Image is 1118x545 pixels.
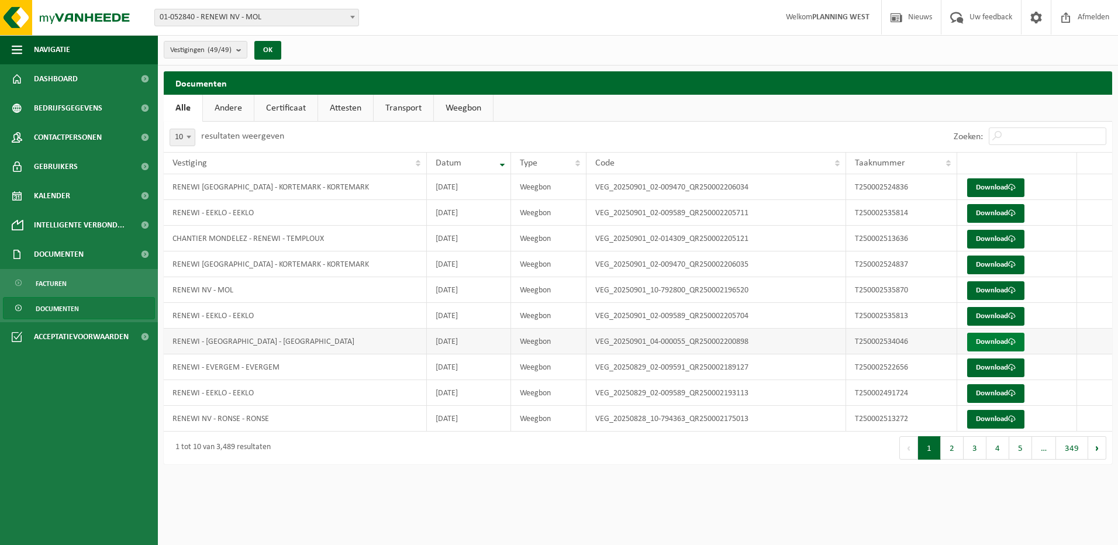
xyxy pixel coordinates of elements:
td: T250002513636 [846,226,957,251]
button: Previous [899,436,918,460]
span: Type [520,158,537,168]
a: Download [967,410,1024,429]
td: CHANTIER MONDELEZ - RENEWI - TEMPLOUX [164,226,427,251]
a: Alle [164,95,202,122]
strong: PLANNING WEST [812,13,869,22]
label: Zoeken: [954,132,983,142]
label: resultaten weergeven [201,132,284,141]
span: Intelligente verbond... [34,211,125,240]
a: Facturen [3,272,155,294]
span: Taaknummer [855,158,905,168]
td: Weegbon [511,200,586,226]
td: Weegbon [511,226,586,251]
td: Weegbon [511,380,586,406]
button: 349 [1056,436,1088,460]
count: (49/49) [208,46,232,54]
td: VEG_20250901_02-009589_QR250002205704 [586,303,846,329]
span: Gebruikers [34,152,78,181]
td: [DATE] [427,380,512,406]
td: T250002524837 [846,251,957,277]
td: VEG_20250828_10-794363_QR250002175013 [586,406,846,432]
td: Weegbon [511,277,586,303]
td: RENEWI - EVERGEM - EVERGEM [164,354,427,380]
td: [DATE] [427,174,512,200]
td: T250002524836 [846,174,957,200]
span: Dashboard [34,64,78,94]
button: 2 [941,436,964,460]
td: RENEWI [GEOGRAPHIC_DATA] - KORTEMARK - KORTEMARK [164,251,427,277]
a: Attesten [318,95,373,122]
a: Documenten [3,297,155,319]
td: Weegbon [511,174,586,200]
td: RENEWI - EEKLO - EEKLO [164,200,427,226]
a: Download [967,230,1024,249]
a: Download [967,256,1024,274]
span: Code [595,158,615,168]
td: Weegbon [511,406,586,432]
td: VEG_20250901_04-000055_QR250002200898 [586,329,846,354]
td: Weegbon [511,251,586,277]
td: T250002535814 [846,200,957,226]
span: 01-052840 - RENEWI NV - MOL [154,9,359,26]
td: VEG_20250901_10-792800_QR250002196520 [586,277,846,303]
td: VEG_20250901_02-009470_QR250002206034 [586,174,846,200]
a: Weegbon [434,95,493,122]
span: Documenten [34,240,84,269]
a: Download [967,358,1024,377]
button: 5 [1009,436,1032,460]
td: RENEWI NV - RONSE - RONSE [164,406,427,432]
td: [DATE] [427,277,512,303]
a: Download [967,384,1024,403]
td: [DATE] [427,354,512,380]
td: RENEWI [GEOGRAPHIC_DATA] - KORTEMARK - KORTEMARK [164,174,427,200]
span: Bedrijfsgegevens [34,94,102,123]
span: Acceptatievoorwaarden [34,322,129,351]
td: [DATE] [427,251,512,277]
td: RENEWI - [GEOGRAPHIC_DATA] - [GEOGRAPHIC_DATA] [164,329,427,354]
button: Next [1088,436,1106,460]
td: T250002522656 [846,354,957,380]
td: [DATE] [427,303,512,329]
td: T250002535870 [846,277,957,303]
button: 4 [986,436,1009,460]
a: Download [967,281,1024,300]
button: 3 [964,436,986,460]
td: RENEWI - EEKLO - EEKLO [164,303,427,329]
td: RENEWI - EEKLO - EEKLO [164,380,427,406]
a: Download [967,333,1024,351]
td: VEG_20250829_02-009591_QR250002189127 [586,354,846,380]
div: 1 tot 10 van 3,489 resultaten [170,437,271,458]
a: Download [967,307,1024,326]
button: Vestigingen(49/49) [164,41,247,58]
span: Vestiging [172,158,207,168]
span: Documenten [36,298,79,320]
a: Andere [203,95,254,122]
td: [DATE] [427,226,512,251]
span: Vestigingen [170,42,232,59]
a: Transport [374,95,433,122]
span: Facturen [36,272,67,295]
button: 1 [918,436,941,460]
a: Certificaat [254,95,318,122]
span: Datum [436,158,461,168]
td: Weegbon [511,303,586,329]
td: VEG_20250901_02-009589_QR250002205711 [586,200,846,226]
td: VEG_20250901_02-014309_QR250002205121 [586,226,846,251]
td: T250002535813 [846,303,957,329]
button: OK [254,41,281,60]
span: 10 [170,129,195,146]
a: Download [967,204,1024,223]
a: Download [967,178,1024,197]
span: Navigatie [34,35,70,64]
h2: Documenten [164,71,1112,94]
span: 01-052840 - RENEWI NV - MOL [155,9,358,26]
span: Kalender [34,181,70,211]
td: [DATE] [427,406,512,432]
td: Weegbon [511,329,586,354]
td: RENEWI NV - MOL [164,277,427,303]
td: T250002534046 [846,329,957,354]
td: [DATE] [427,329,512,354]
td: VEG_20250901_02-009470_QR250002206035 [586,251,846,277]
td: [DATE] [427,200,512,226]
